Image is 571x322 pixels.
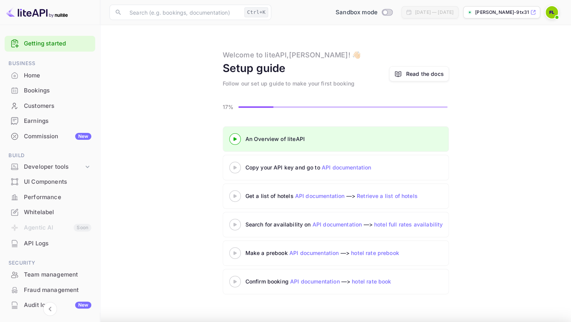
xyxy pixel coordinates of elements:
a: API documentation [322,164,371,171]
a: API documentation [290,278,340,285]
div: Follow our set up guide to make your first booking [223,79,355,87]
div: Ctrl+K [244,7,268,17]
div: Get a list of hotels —> [245,192,438,200]
p: [PERSON_NAME]-9tx31.n... [475,9,529,16]
div: Copy your API key and go to [245,163,438,171]
div: Earnings [24,117,91,126]
a: API documentation [312,221,362,228]
a: API documentation [295,193,345,199]
div: Customers [24,102,91,111]
a: hotel full rates availability [374,221,443,228]
div: Confirm booking —> [245,277,438,285]
div: Performance [24,193,91,202]
div: API Logs [24,239,91,248]
div: UI Components [24,178,91,186]
div: Audit logs [24,301,91,310]
a: Retrieve a list of hotels [357,193,418,199]
div: Fraud management [24,286,91,295]
div: Developer tools [24,163,84,171]
div: Commission [24,132,91,141]
input: Search (e.g. bookings, documentation) [125,5,241,20]
span: Sandbox mode [336,8,378,17]
a: hotel rate book [352,278,391,285]
div: Bookings [24,86,91,95]
div: Search for availability on —> [245,220,515,228]
div: Whitelabel [24,208,91,217]
span: Security [5,259,95,267]
div: Switch to Production mode [333,8,395,17]
div: Welcome to liteAPI, [PERSON_NAME] ! 👋🏻 [223,50,361,60]
div: Read the docs [406,70,444,78]
img: Fernando Lopez [546,6,558,18]
div: Make a prebook —> [245,249,438,257]
span: Build [5,151,95,160]
div: [DATE] — [DATE] [415,9,453,16]
a: Getting started [24,39,91,48]
span: Business [5,59,95,68]
img: LiteAPI logo [6,6,68,18]
div: New [75,302,91,309]
button: Collapse navigation [43,302,57,316]
div: Home [24,71,91,80]
a: API documentation [289,250,339,256]
p: 17% [223,103,236,111]
div: New [75,133,91,140]
div: An Overview of liteAPI [245,135,438,143]
div: Team management [24,270,91,279]
div: Setup guide [223,60,286,76]
a: hotel rate prebook [351,250,399,256]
